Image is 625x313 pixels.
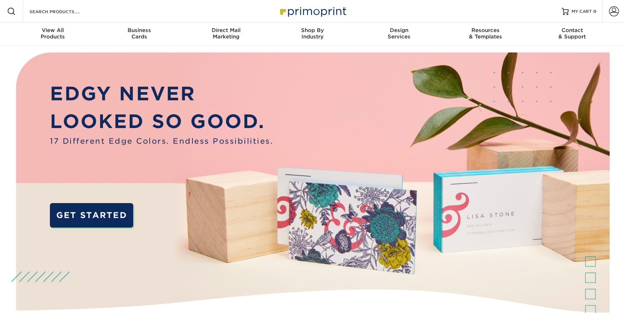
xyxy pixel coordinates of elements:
a: Resources& Templates [442,23,529,46]
span: 17 Different Edge Colors. Endless Possibilities. [50,136,273,147]
div: Services [356,27,442,40]
a: GET STARTED [50,203,133,228]
span: Business [96,27,183,33]
span: Shop By [269,27,356,33]
span: Direct Mail [183,27,269,33]
a: Direct MailMarketing [183,23,269,46]
a: DesignServices [356,23,442,46]
div: Products [10,27,96,40]
span: Contact [529,27,615,33]
div: & Templates [442,27,529,40]
div: & Support [529,27,615,40]
div: Marketing [183,27,269,40]
img: Primoprint [277,4,348,19]
div: Industry [269,27,356,40]
input: SEARCH PRODUCTS..... [29,7,98,16]
span: 0 [593,9,596,14]
span: View All [10,27,96,33]
p: LOOKED SO GOOD. [50,107,273,136]
p: EDGY NEVER [50,80,273,108]
span: Design [356,27,442,33]
a: BusinessCards [96,23,183,46]
div: Cards [96,27,183,40]
a: Contact& Support [529,23,615,46]
a: View AllProducts [10,23,96,46]
a: Shop ByIndustry [269,23,356,46]
span: MY CART [572,9,592,15]
span: Resources [442,27,529,33]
